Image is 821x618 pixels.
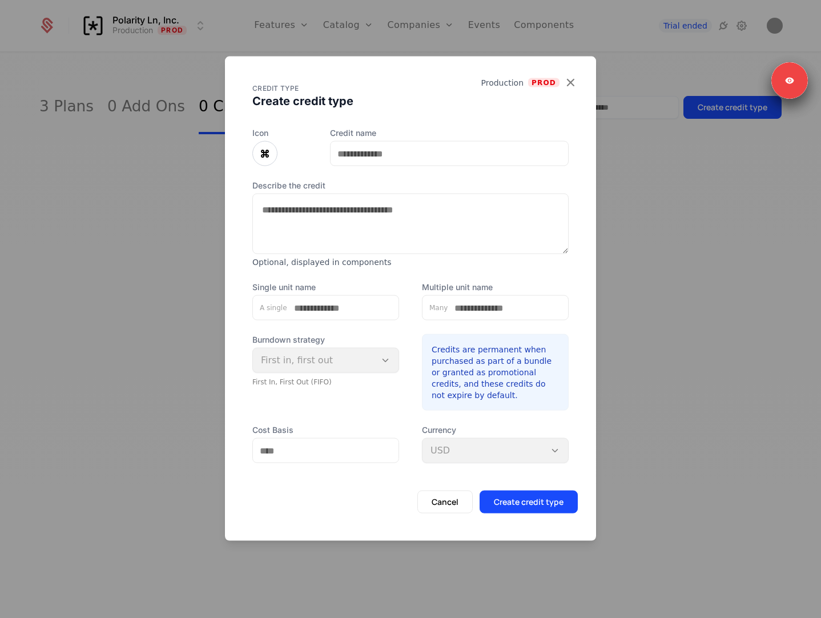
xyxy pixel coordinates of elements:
[330,127,569,139] label: Credit name
[252,180,569,191] label: Describe the credit
[481,77,524,89] span: Production
[252,334,399,346] span: Burndown strategy
[252,93,569,109] div: Create credit type
[252,256,569,268] p: Optional, displayed in components
[253,303,287,312] label: A single
[422,424,569,436] span: Currency
[432,344,559,401] p: Credits are permanent when purchased as part of a bundle or granted as promotional credits, and t...
[252,84,569,93] div: CREDIT TYPE
[252,378,399,387] div: First In, First Out (FIFO)
[422,303,448,312] label: Many
[528,78,560,87] span: Prod
[417,491,473,513] button: Cancel
[252,127,307,139] label: Icon
[422,282,569,293] label: Multiple unit name
[252,424,399,436] label: Cost Basis
[252,282,399,293] label: Single unit name
[480,491,578,513] button: Create credit type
